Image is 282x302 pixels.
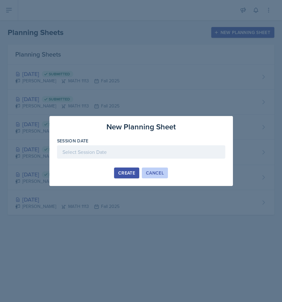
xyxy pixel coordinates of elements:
label: Session Date [57,138,89,144]
div: Cancel [146,170,164,175]
button: Cancel [142,168,168,178]
div: Create [118,170,135,175]
button: Create [114,168,139,178]
h3: New Planning Sheet [106,121,176,133]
